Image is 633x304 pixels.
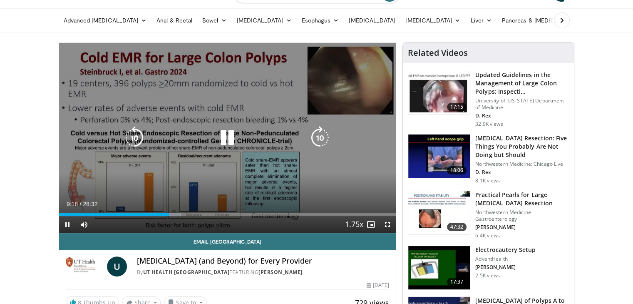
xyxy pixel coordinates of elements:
[66,257,104,277] img: UT Health San Antonio School of Medicine
[447,223,467,231] span: 47:32
[475,264,536,271] p: [PERSON_NAME]
[475,191,569,207] h3: Practical Pearls for Large [MEDICAL_DATA] Resection
[59,213,396,216] div: Progress Bar
[258,269,303,276] a: [PERSON_NAME]
[151,12,197,29] a: Anal & Rectal
[408,134,569,184] a: 18:06 [MEDICAL_DATA] Resection: Five Things You Probably Are Not Doing but Should Northwestern Me...
[107,257,127,277] a: U
[475,177,500,184] p: 8.1K views
[475,224,569,231] p: [PERSON_NAME]
[475,71,569,96] h3: Updated Guidelines in the Management of Large Colon Polyps: Inspecti…
[475,256,536,262] p: AdventHealth
[475,169,569,176] p: D. Rex
[59,43,396,233] video-js: Video Player
[408,48,468,58] h4: Related Videos
[346,216,362,233] button: Playback Rate
[475,134,569,159] h3: [MEDICAL_DATA] Resection: Five Things You Probably Are Not Doing but Should
[197,12,231,29] a: Bowel
[362,216,379,233] button: Enable picture-in-picture mode
[475,112,569,119] p: D. Rex
[475,232,500,239] p: 6.4K views
[475,272,500,279] p: 2.5K views
[408,135,470,178] img: 264924ef-8041-41fd-95c4-78b943f1e5b5.150x105_q85_crop-smart_upscale.jpg
[408,246,569,290] a: 17:37 Electrocautery Setup AdventHealth [PERSON_NAME] 2.5K views
[447,166,467,174] span: 18:06
[408,246,470,289] img: fad971be-1e1b-4bee-8d31-3c0c22ccf592.150x105_q85_crop-smart_upscale.jpg
[465,12,496,29] a: Liver
[408,71,470,115] img: dfcfcb0d-b871-4e1a-9f0c-9f64970f7dd8.150x105_q85_crop-smart_upscale.jpg
[76,216,92,233] button: Mute
[367,282,389,289] div: [DATE]
[59,12,152,29] a: Advanced [MEDICAL_DATA]
[447,278,467,286] span: 17:37
[232,12,297,29] a: [MEDICAL_DATA]
[447,103,467,111] span: 17:15
[400,12,465,29] a: [MEDICAL_DATA]
[137,257,389,266] h4: [MEDICAL_DATA] (and Beyond) for Every Provider
[143,269,230,276] a: UT Health [GEOGRAPHIC_DATA]
[475,161,569,167] p: Northwestern Medicine: Chicago Live
[379,216,396,233] button: Fullscreen
[297,12,344,29] a: Esophagus
[497,12,594,29] a: Pancreas & [MEDICAL_DATA]
[475,97,569,111] p: University of [US_STATE] Department of Medicine
[475,121,503,127] p: 32.9K views
[59,216,76,233] button: Pause
[137,269,389,276] div: By FEATURING
[475,209,569,222] p: Northwestern Medicine Gastroenterology
[344,12,400,29] a: [MEDICAL_DATA]
[59,233,396,250] a: Email [GEOGRAPHIC_DATA]
[408,191,470,234] img: 0daeedfc-011e-4156-8487-34fa55861f89.150x105_q85_crop-smart_upscale.jpg
[408,191,569,239] a: 47:32 Practical Pearls for Large [MEDICAL_DATA] Resection Northwestern Medicine Gastroenterology ...
[80,201,82,207] span: /
[408,71,569,127] a: 17:15 Updated Guidelines in the Management of Large Colon Polyps: Inspecti… University of [US_STA...
[475,246,536,254] h3: Electrocautery Setup
[67,201,78,207] span: 9:18
[83,201,97,207] span: 28:32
